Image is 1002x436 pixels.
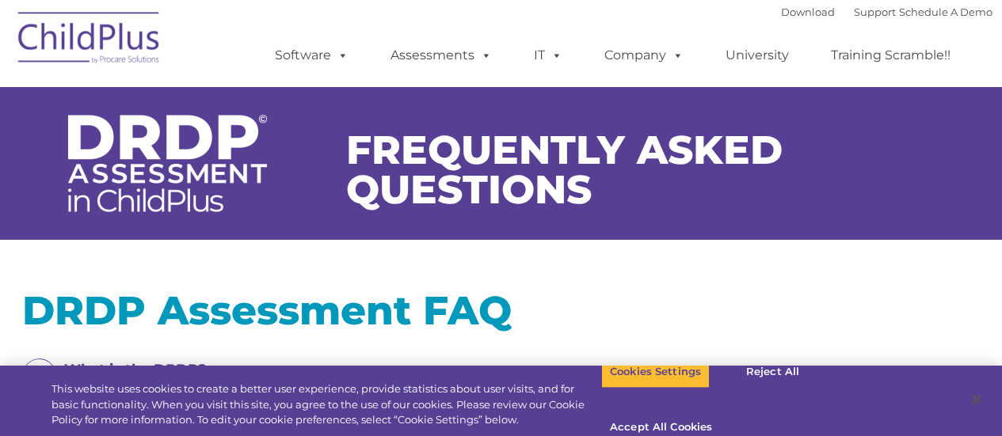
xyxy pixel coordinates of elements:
[22,291,981,331] h1: DRDP Assessment FAQ
[10,1,169,80] img: ChildPlus by Procare Solutions
[68,115,267,212] img: DRDP Assessment in ChildPlus
[589,40,699,71] a: Company
[815,40,966,71] a: Training Scramble!!
[64,358,957,381] h4: What is the DRDP?
[518,40,578,71] a: IT
[723,355,822,389] button: Reject All
[854,6,896,18] a: Support
[51,381,601,428] div: This website uses cookies to create a better user experience, provide statistics about user visit...
[959,382,994,417] button: Close
[346,131,990,210] h1: Frequently Asked Questions
[781,6,992,18] font: |
[375,40,508,71] a: Assessments
[781,6,835,18] a: Download
[899,6,992,18] a: Schedule A Demo
[710,40,805,71] a: University
[601,355,710,389] button: Cookies Settings
[259,40,364,71] a: Software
